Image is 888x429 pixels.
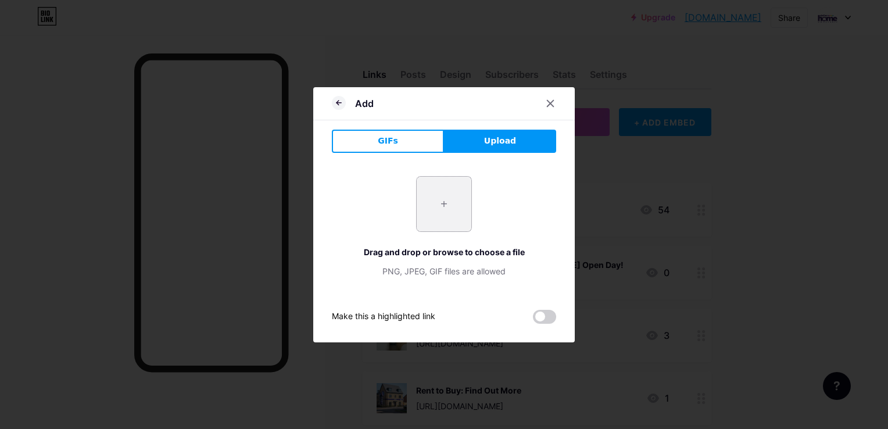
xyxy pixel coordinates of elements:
[355,96,374,110] div: Add
[484,135,516,147] span: Upload
[332,246,556,258] div: Drag and drop or browse to choose a file
[332,310,435,324] div: Make this a highlighted link
[378,135,398,147] span: GIFs
[332,265,556,277] div: PNG, JPEG, GIF files are allowed
[332,130,444,153] button: GIFs
[444,130,556,153] button: Upload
